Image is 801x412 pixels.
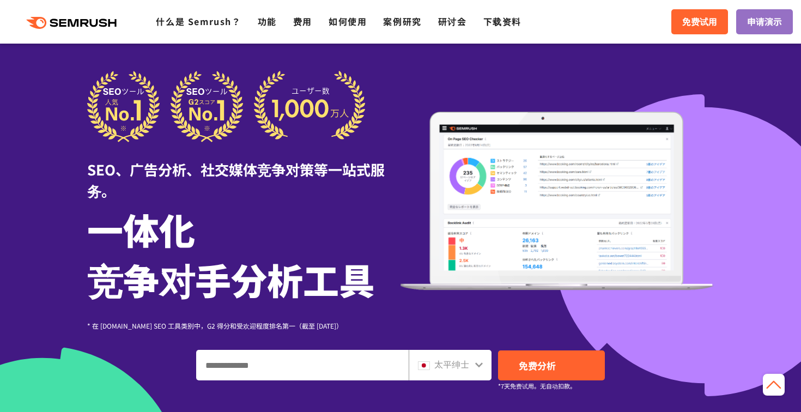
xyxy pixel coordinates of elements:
a: 研讨会 [438,15,467,28]
font: SEO、广告分析、社交媒体竞争对策等一站式服务。 [87,159,385,201]
a: 免费试用 [671,9,728,34]
a: 功能 [258,15,277,28]
a: 案例研究 [383,15,421,28]
a: 免费分析 [498,350,605,380]
font: 免费试用 [682,15,717,28]
font: 免费分析 [519,359,556,372]
a: 下载资料 [483,15,521,28]
input: 输入域名、关键字或 URL [197,350,408,380]
font: *7天免费试用。无自动扣款。 [498,381,576,390]
font: 竞争对手分析工具 [87,253,375,305]
a: 费用 [293,15,312,28]
font: 一体化 [87,203,195,255]
a: 如何使用 [329,15,367,28]
a: 什么是 Semrush？ [156,15,241,28]
a: 申请演示 [736,9,793,34]
font: * 在 [DOMAIN_NAME] SEO 工具类别中，G2 得分和受欢迎程度排名第一（截至 [DATE]） [87,321,343,330]
font: 太平绅士 [434,358,469,371]
font: 申请演示 [747,15,782,28]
